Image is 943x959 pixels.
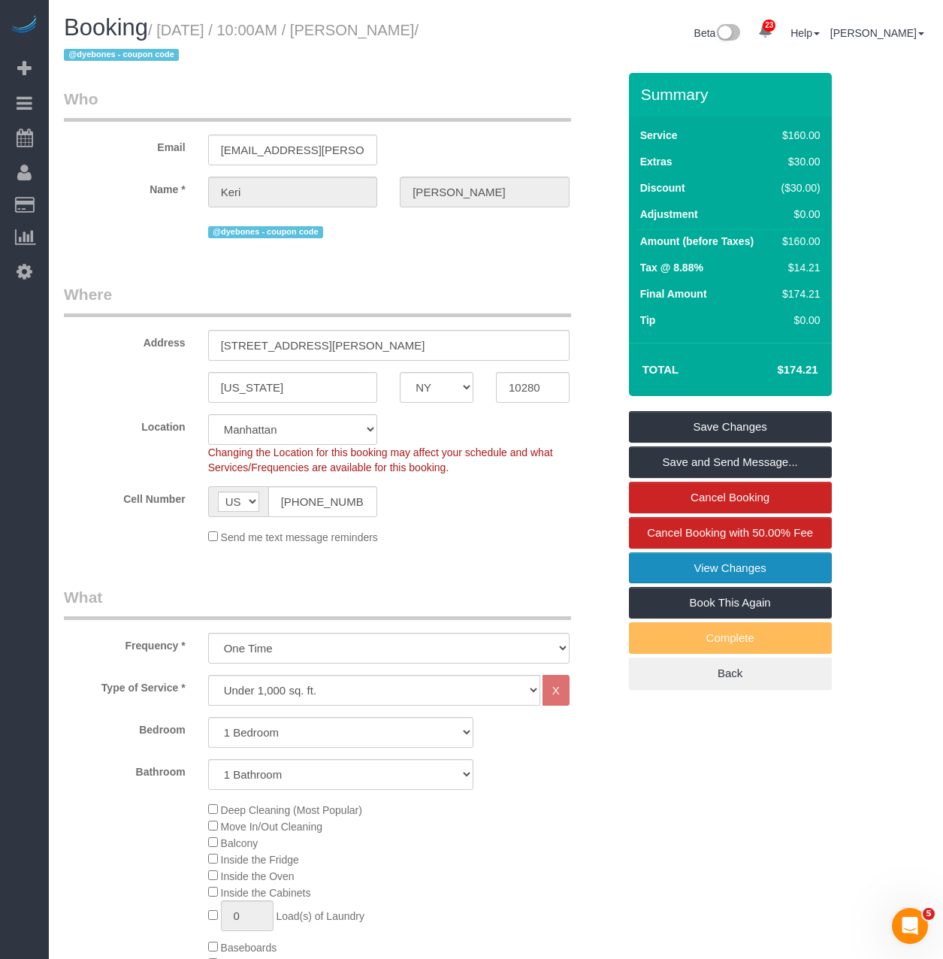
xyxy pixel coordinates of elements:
[775,286,821,301] div: $174.21
[53,414,197,434] label: Location
[221,854,299,866] span: Inside the Fridge
[715,24,740,44] img: New interface
[751,15,780,48] a: 23
[53,717,197,737] label: Bedroom
[208,135,378,165] input: Email
[208,177,378,207] input: First Name
[694,27,741,39] a: Beta
[221,870,295,882] span: Inside the Oven
[640,207,698,222] label: Adjustment
[629,517,832,549] a: Cancel Booking with 50.00% Fee
[221,942,277,954] span: Baseboards
[629,587,832,619] a: Book This Again
[53,633,197,653] label: Frequency *
[640,234,754,249] label: Amount (before Taxes)
[642,363,679,376] strong: Total
[400,177,570,207] input: Last Name
[268,486,378,517] input: Cell Number
[9,15,39,36] img: Automaid Logo
[53,759,197,779] label: Bathroom
[64,22,419,64] small: / [DATE] / 10:00AM / [PERSON_NAME]
[775,154,821,169] div: $30.00
[640,154,672,169] label: Extras
[64,14,148,41] span: Booking
[629,552,832,584] a: View Changes
[629,411,832,443] a: Save Changes
[641,86,824,103] h3: Summary
[763,20,775,32] span: 23
[775,313,821,328] div: $0.00
[53,330,197,350] label: Address
[629,446,832,478] a: Save and Send Message...
[221,531,378,543] span: Send me text message reminders
[640,313,656,328] label: Tip
[208,446,553,473] span: Changing the Location for this booking may affect your schedule and what Services/Frequencies are...
[647,526,813,539] span: Cancel Booking with 50.00% Fee
[775,207,821,222] div: $0.00
[53,486,197,507] label: Cell Number
[775,234,821,249] div: $160.00
[629,482,832,513] a: Cancel Booking
[790,27,820,39] a: Help
[892,908,928,944] iframe: Intercom live chat
[496,372,570,403] input: Zip Code
[923,908,935,920] span: 5
[64,88,571,122] legend: Who
[64,586,571,620] legend: What
[208,226,323,238] span: @dyebones - coupon code
[640,128,678,143] label: Service
[208,372,378,403] input: City
[732,364,818,377] h4: $174.21
[53,675,197,695] label: Type of Service *
[640,260,703,275] label: Tax @ 8.88%
[53,135,197,155] label: Email
[221,837,258,849] span: Balcony
[276,910,364,922] span: Load(s) of Laundry
[221,804,362,816] span: Deep Cleaning (Most Popular)
[640,286,707,301] label: Final Amount
[221,821,322,833] span: Move In/Out Cleaning
[640,180,685,195] label: Discount
[775,180,821,195] div: ($30.00)
[830,27,924,39] a: [PERSON_NAME]
[221,887,311,899] span: Inside the Cabinets
[64,49,179,61] span: @dyebones - coupon code
[53,177,197,197] label: Name *
[629,658,832,689] a: Back
[775,260,821,275] div: $14.21
[775,128,821,143] div: $160.00
[64,283,571,317] legend: Where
